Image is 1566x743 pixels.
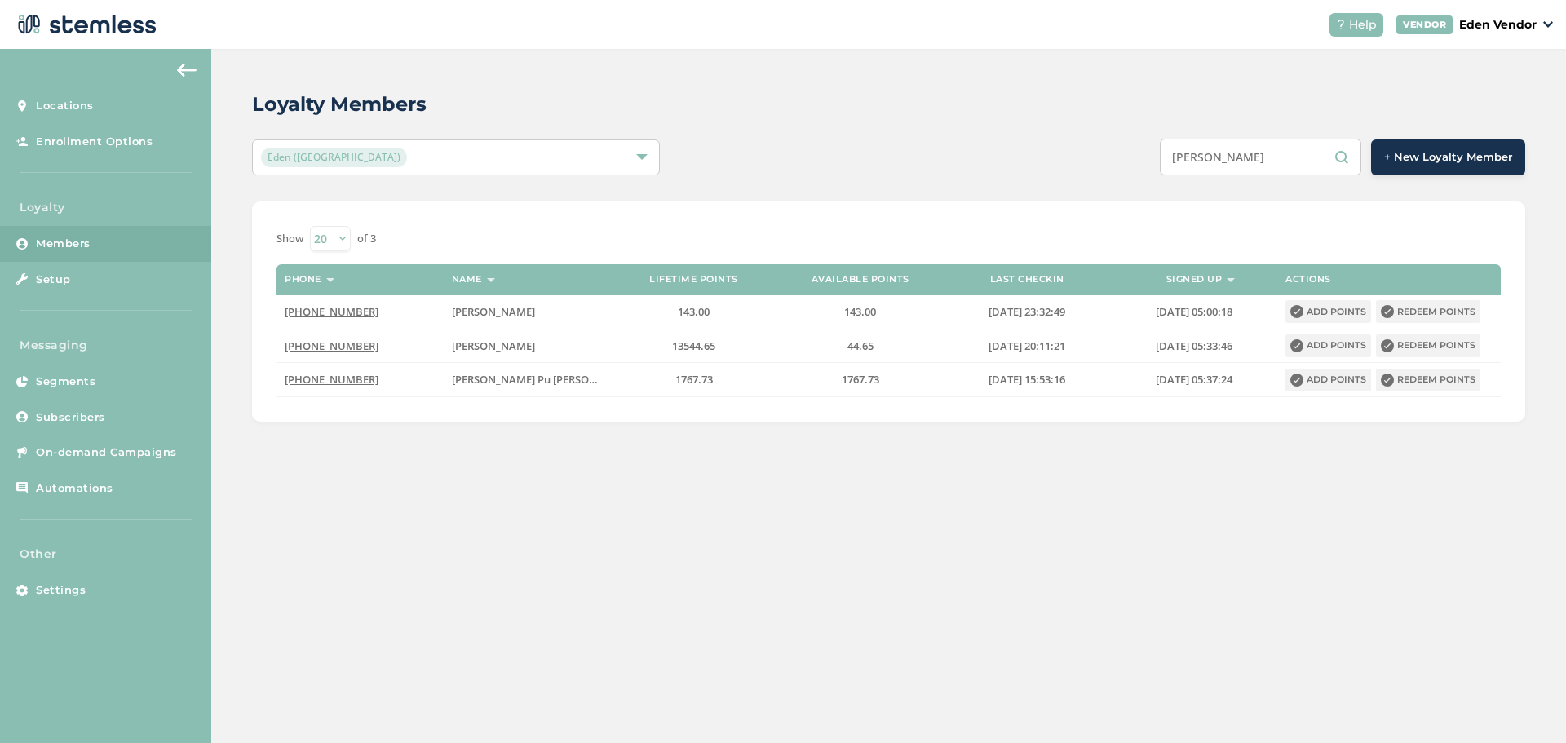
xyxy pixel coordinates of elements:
label: Show [276,231,303,247]
label: 2025-08-22 15:53:16 [952,373,1102,387]
button: Redeem points [1376,300,1480,323]
img: icon-sort-1e1d7615.svg [487,278,495,282]
label: 44.65 [785,339,936,353]
label: Available points [812,274,909,285]
label: Robin Lynn Keller [452,305,602,319]
label: 2025-08-18 20:11:21 [952,339,1102,353]
label: 143.00 [785,305,936,319]
span: [PHONE_NUMBER] [285,338,378,353]
img: logo-dark-0685b13c.svg [13,8,157,41]
th: Actions [1277,264,1501,295]
span: [DATE] 23:32:49 [989,304,1065,319]
label: (539) 286-4335 [285,373,435,387]
img: icon-arrow-back-accent-c549486e.svg [177,64,197,77]
button: Add points [1285,334,1371,357]
img: icon-help-white-03924b79.svg [1336,20,1346,29]
span: Help [1349,16,1377,33]
label: Phone [285,274,321,285]
span: Segments [36,374,95,390]
span: [PERSON_NAME] [452,338,535,353]
span: 143.00 [678,304,710,319]
span: [PERSON_NAME] Pu [PERSON_NAME] [452,372,636,387]
h2: Loyalty Members [252,90,427,119]
label: 1767.73 [785,373,936,387]
img: icon_down-arrow-small-66adaf34.svg [1543,21,1553,28]
span: [DATE] 05:37:24 [1156,372,1232,387]
span: [DATE] 05:33:46 [1156,338,1232,353]
span: Eden ([GEOGRAPHIC_DATA]) [261,148,407,167]
label: JARED KELLER [452,339,602,353]
img: icon-sort-1e1d7615.svg [1227,278,1235,282]
div: VENDOR [1396,15,1453,34]
span: [PERSON_NAME] [452,304,535,319]
iframe: Chat Widget [1484,665,1566,743]
img: icon-sort-1e1d7615.svg [326,278,334,282]
button: Add points [1285,369,1371,391]
span: 1767.73 [675,372,713,387]
label: Last checkin [990,274,1064,285]
label: Lifetime points [649,274,738,285]
button: Add points [1285,300,1371,323]
p: Eden Vendor [1459,16,1537,33]
span: 44.65 [847,338,874,353]
span: + New Loyalty Member [1384,149,1512,166]
button: + New Loyalty Member [1371,139,1525,175]
label: Signed up [1166,274,1223,285]
label: Name [452,274,482,285]
span: Setup [36,272,71,288]
button: Redeem points [1376,334,1480,357]
label: 1767.73 [618,373,768,387]
button: Redeem points [1376,369,1480,391]
label: 2025-04-25 23:32:49 [952,305,1102,319]
span: [PHONE_NUMBER] [285,304,378,319]
span: [DATE] 20:11:21 [989,338,1065,353]
label: 143.00 [618,305,768,319]
label: of 3 [357,231,376,247]
span: [PHONE_NUMBER] [285,372,378,387]
span: Locations [36,98,94,114]
span: [DATE] 15:53:16 [989,372,1065,387]
span: Settings [36,582,86,599]
span: Subscribers [36,409,105,426]
span: Automations [36,480,113,497]
span: Enrollment Options [36,134,153,150]
span: [DATE] 05:00:18 [1156,304,1232,319]
label: 13544.65 [618,339,768,353]
span: 13544.65 [672,338,715,353]
label: (918) 758-9364 [285,305,435,319]
span: On-demand Campaigns [36,444,177,461]
label: 2024-01-22 05:00:18 [1119,305,1269,319]
span: Members [36,236,91,252]
label: (918) 758-5591 [285,339,435,353]
input: Search [1160,139,1361,175]
span: 1767.73 [842,372,879,387]
label: 2024-01-22 05:37:24 [1119,373,1269,387]
span: 143.00 [844,304,876,319]
label: 2024-01-22 05:33:46 [1119,339,1269,353]
label: Matthew Pu Keller [452,373,602,387]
